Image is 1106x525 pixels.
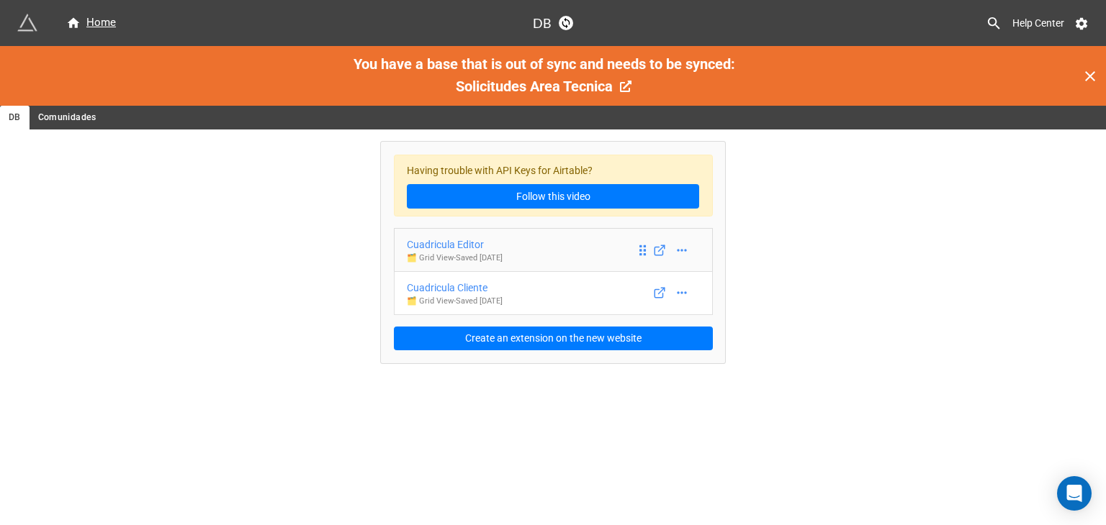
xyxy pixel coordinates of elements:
span: You have a base that is out of sync and needs to be synced: [354,55,735,73]
a: Cuadricula Editor🗂️ Grid View-Saved [DATE] [394,228,713,272]
span: Comunidades [38,110,96,125]
div: Cuadricula Editor [407,237,503,252]
div: Home [66,14,116,32]
span: Solicitudes Area Tecnica [456,78,613,95]
img: miniextensions-icon.73ae0678.png [17,13,37,33]
div: Having trouble with API Keys for Airtable? [394,155,713,217]
a: Follow this video [407,184,699,209]
a: Home [58,14,125,32]
p: 🗂️ Grid View - Saved [DATE] [407,252,503,264]
a: Help Center [1002,10,1074,36]
h3: DB [533,17,552,29]
button: Create an extension on the new website [394,327,713,351]
div: Cuadricula Cliente [407,280,503,296]
div: Open Intercom Messenger [1057,476,1092,511]
a: Cuadricula Cliente🗂️ Grid View-Saved [DATE] [394,271,713,315]
p: 🗂️ Grid View - Saved [DATE] [407,296,503,307]
a: Sync Base Structure [559,16,573,30]
span: DB [9,110,21,125]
